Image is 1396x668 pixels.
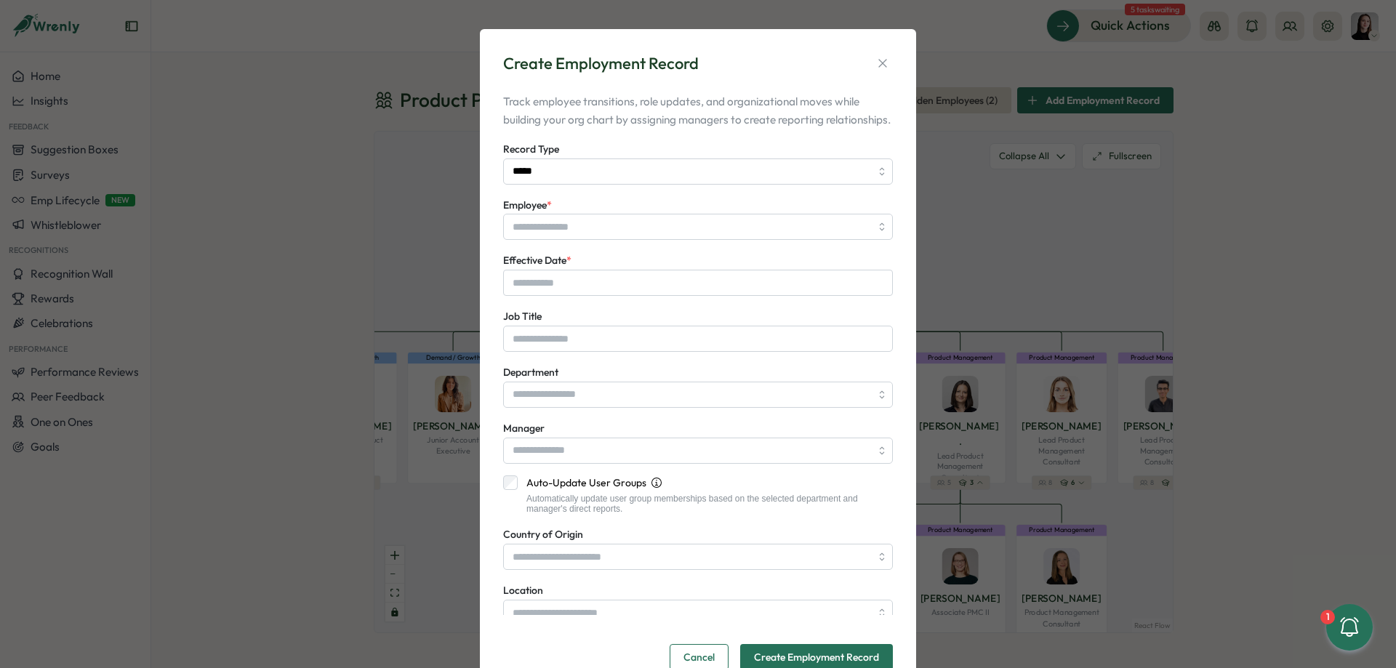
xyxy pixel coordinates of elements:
div: Create Employment Record [503,52,699,75]
span: Manager [503,422,545,435]
div: Automatically update user group memberships based on the selected department and manager's direct... [518,494,893,515]
span: Auto-Update User Groups [526,475,646,490]
span: Job Title [503,310,542,323]
span: Employee [503,198,547,212]
span: Country of Origin [503,528,583,541]
div: 1 [1320,610,1335,624]
span: Location [503,584,543,597]
p: Track employee transitions, role updates, and organizational moves while building your org chart ... [503,92,893,129]
label: Effective Date [503,253,571,269]
span: Record Type [503,142,559,156]
button: 1 [1326,604,1373,651]
span: Department [503,366,558,379]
